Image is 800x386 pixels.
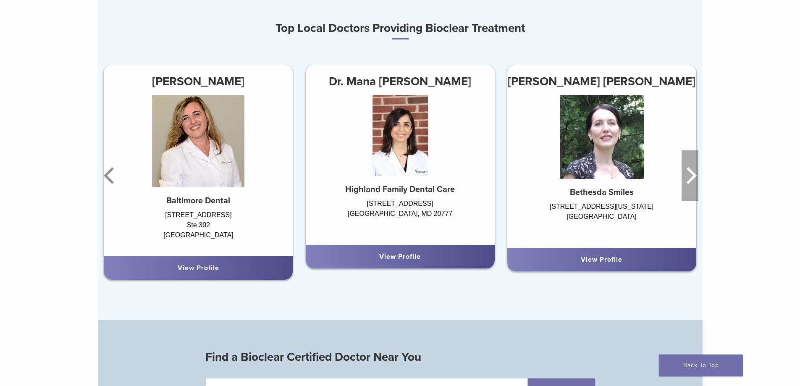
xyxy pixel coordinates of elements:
strong: Bethesda Smiles [570,187,634,197]
button: Next [682,150,698,201]
h3: [PERSON_NAME] [PERSON_NAME] [507,71,696,92]
a: Back To Top [659,354,743,376]
strong: Highland Family Dental Care [345,184,455,194]
button: Previous [102,150,119,201]
strong: Baltimore Dental [166,196,230,206]
a: View Profile [581,255,622,264]
img: Dr. Yelena Shirkin [152,95,244,187]
img: Dr. Mana Shoeybi [372,95,428,176]
div: [STREET_ADDRESS] [GEOGRAPHIC_DATA], MD 20777 [306,199,495,236]
a: View Profile [178,264,219,272]
h3: [PERSON_NAME] [104,71,293,92]
h3: Dr. Mana [PERSON_NAME] [306,71,495,92]
h3: Top Local Doctors Providing Bioclear Treatment [98,18,703,39]
h3: Find a Bioclear Certified Doctor Near You [205,347,595,367]
div: [STREET_ADDRESS] Ste 302 [GEOGRAPHIC_DATA] [104,210,293,248]
div: [STREET_ADDRESS][US_STATE] [GEOGRAPHIC_DATA] [507,202,696,239]
a: View Profile [379,252,421,261]
img: Dr. Iris Hirschfeld Navabi [560,95,644,179]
